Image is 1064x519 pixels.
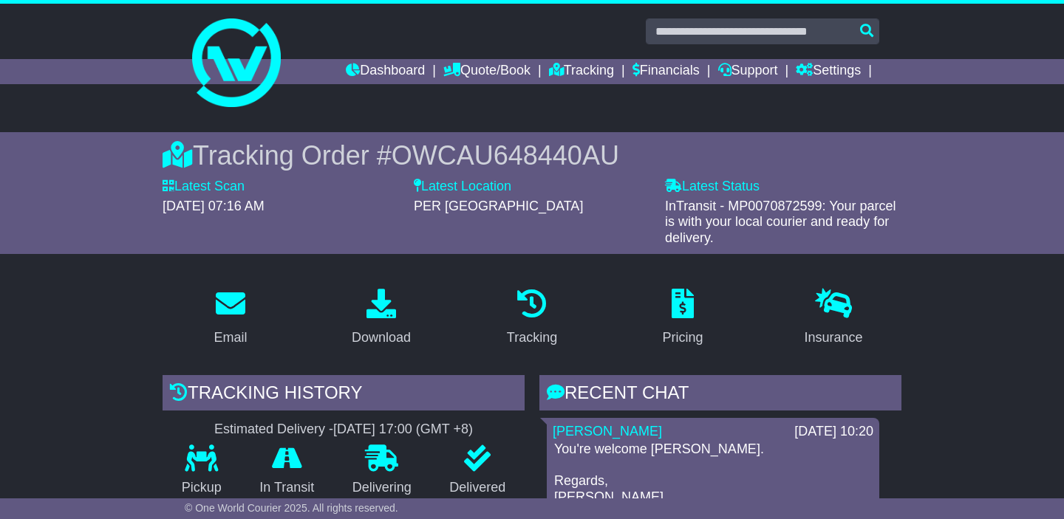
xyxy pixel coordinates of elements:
p: Delivering [333,480,431,496]
span: InTransit - MP0070872599: Your parcel is with your local courier and ready for delivery. [665,199,896,245]
span: © One World Courier 2025. All rights reserved. [185,502,398,514]
a: Email [204,283,256,353]
div: Email [214,328,247,348]
p: You're welcome [PERSON_NAME]. Regards, [PERSON_NAME] [554,441,872,505]
a: Financials [632,59,700,84]
a: Pricing [652,283,712,353]
div: [DATE] 17:00 (GMT +8) [333,422,473,438]
p: Pickup [163,480,241,496]
label: Latest Location [414,179,511,195]
div: [DATE] 10:20 [794,424,873,440]
a: Quote/Book [443,59,531,84]
a: Tracking [497,283,567,353]
div: Pricing [662,328,703,348]
a: Support [718,59,778,84]
div: Estimated Delivery - [163,422,525,438]
div: Insurance [804,328,862,348]
div: Tracking history [163,375,525,415]
span: OWCAU648440AU [392,140,619,171]
div: RECENT CHAT [539,375,901,415]
a: Settings [796,59,861,84]
a: Download [342,283,420,353]
label: Latest Scan [163,179,245,195]
p: In Transit [241,480,334,496]
p: Delivered [431,480,525,496]
a: [PERSON_NAME] [553,424,662,439]
div: Tracking [507,328,557,348]
div: Download [352,328,411,348]
a: Insurance [794,283,872,353]
span: PER [GEOGRAPHIC_DATA] [414,199,583,213]
a: Dashboard [346,59,425,84]
label: Latest Status [665,179,760,195]
span: [DATE] 07:16 AM [163,199,265,213]
a: Tracking [549,59,614,84]
div: Tracking Order # [163,140,901,171]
